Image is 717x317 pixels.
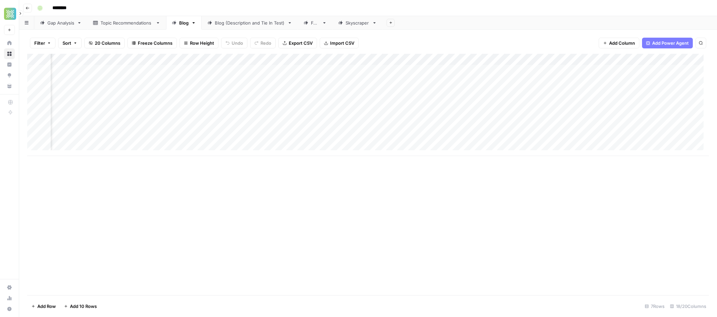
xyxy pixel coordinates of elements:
[37,303,56,310] span: Add Row
[4,59,15,70] a: Insights
[4,293,15,304] a: Usage
[215,19,285,26] div: Blog (Description and Tie In Test)
[4,81,15,91] a: Your Data
[138,40,172,46] span: Freeze Columns
[599,38,639,48] button: Add Column
[332,16,383,30] a: Skyscraper
[298,16,332,30] a: FAQ
[609,40,635,46] span: Add Column
[60,301,101,312] button: Add 10 Rows
[180,38,218,48] button: Row Height
[63,40,71,46] span: Sort
[4,5,15,22] button: Workspace: Xponent21
[278,38,317,48] button: Export CSV
[320,38,359,48] button: Import CSV
[179,19,189,26] div: Blog
[261,40,271,46] span: Redo
[4,282,15,293] a: Settings
[667,301,709,312] div: 18/20 Columns
[34,16,87,30] a: Gap Analysis
[642,301,667,312] div: 7 Rows
[190,40,214,46] span: Row Height
[642,38,693,48] button: Add Power Agent
[289,40,313,46] span: Export CSV
[166,16,202,30] a: Blog
[652,40,689,46] span: Add Power Agent
[250,38,276,48] button: Redo
[4,8,16,20] img: Xponent21 Logo
[84,38,125,48] button: 20 Columns
[95,40,120,46] span: 20 Columns
[30,38,55,48] button: Filter
[101,19,153,26] div: Topic Recommendations
[127,38,177,48] button: Freeze Columns
[70,303,97,310] span: Add 10 Rows
[47,19,74,26] div: Gap Analysis
[202,16,298,30] a: Blog (Description and Tie In Test)
[232,40,243,46] span: Undo
[221,38,247,48] button: Undo
[87,16,166,30] a: Topic Recommendations
[346,19,369,26] div: Skyscraper
[4,48,15,59] a: Browse
[34,40,45,46] span: Filter
[4,70,15,81] a: Opportunities
[4,304,15,314] button: Help + Support
[311,19,319,26] div: FAQ
[27,301,60,312] button: Add Row
[330,40,354,46] span: Import CSV
[4,38,15,48] a: Home
[58,38,82,48] button: Sort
